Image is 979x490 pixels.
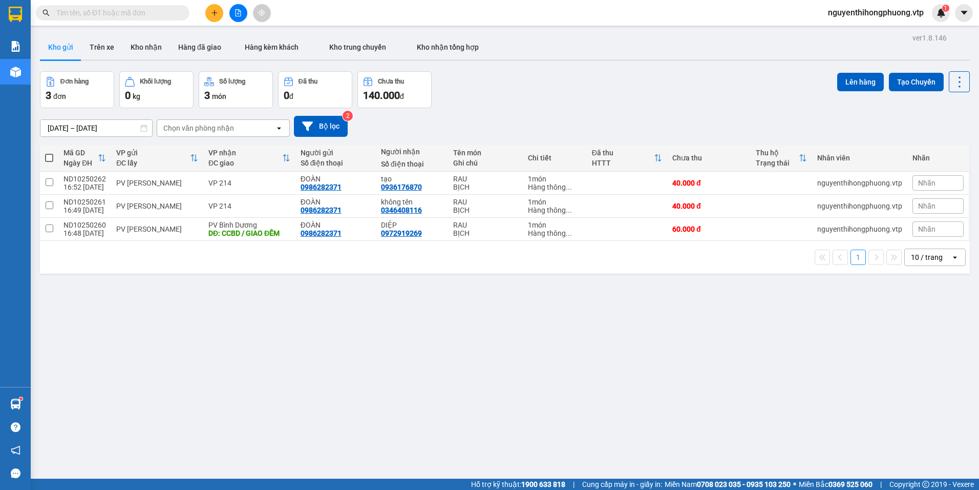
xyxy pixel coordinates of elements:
[301,183,342,191] div: 0986282371
[837,73,884,91] button: Lên hàng
[204,89,210,101] span: 3
[521,480,565,488] strong: 1900 633 818
[58,145,111,172] th: Toggle SortBy
[343,111,353,121] sup: 2
[208,221,290,229] div: PV Bình Dương
[63,159,98,167] div: Ngày ĐH
[817,225,902,233] div: nguyenthihongphuong.vtp
[799,479,872,490] span: Miền Bắc
[937,8,946,17] img: icon-new-feature
[116,149,190,157] div: VP gửi
[9,7,22,22] img: logo-vxr
[889,73,944,91] button: Tạo Chuyến
[378,78,404,85] div: Chưa thu
[133,92,140,100] span: kg
[528,221,582,229] div: 1 món
[381,198,443,206] div: không tên
[40,35,81,59] button: Kho gửi
[672,202,746,210] div: 40.000 đ
[301,175,371,183] div: ĐOÀN
[828,480,872,488] strong: 0369 525 060
[357,71,432,108] button: Chưa thu140.000đ
[672,225,746,233] div: 60.000 đ
[60,78,89,85] div: Đơn hàng
[453,221,518,229] div: RAU
[301,149,371,157] div: Người gửi
[566,229,572,237] span: ...
[40,71,114,108] button: Đơn hàng3đơn
[116,225,198,233] div: PV [PERSON_NAME]
[381,175,443,183] div: tạo
[363,89,400,101] span: 140.000
[453,159,518,167] div: Ghi chú
[912,154,964,162] div: Nhãn
[11,445,20,455] span: notification
[125,89,131,101] span: 0
[46,89,51,101] span: 3
[111,145,203,172] th: Toggle SortBy
[81,35,122,59] button: Trên xe
[10,399,21,410] img: warehouse-icon
[301,198,371,206] div: ĐOÀN
[453,175,518,183] div: RAU
[299,78,317,85] div: Đã thu
[208,149,282,157] div: VP nhận
[528,206,582,214] div: Hàng thông thường
[592,149,654,157] div: Đã thu
[63,206,106,214] div: 16:49 [DATE]
[63,221,106,229] div: ND10250260
[53,92,66,100] span: đơn
[258,9,265,16] span: aim
[294,116,348,137] button: Bộ lọc
[951,253,959,261] svg: open
[793,482,796,486] span: ⚪️
[140,78,171,85] div: Khối lượng
[10,67,21,77] img: warehouse-icon
[756,159,799,167] div: Trạng thái
[592,159,654,167] div: HTTT
[960,8,969,17] span: caret-down
[219,78,245,85] div: Số lượng
[10,41,21,52] img: solution-icon
[955,4,973,22] button: caret-down
[301,229,342,237] div: 0986282371
[116,179,198,187] div: PV [PERSON_NAME]
[573,479,574,490] span: |
[63,198,106,206] div: ND10250261
[11,422,20,432] span: question-circle
[912,32,947,44] div: ver 1.8.146
[587,145,667,172] th: Toggle SortBy
[235,9,242,16] span: file-add
[817,179,902,187] div: nguyenthihongphuong.vtp
[850,250,866,265] button: 1
[381,160,443,168] div: Số điện thoại
[170,35,229,59] button: Hàng đã giao
[19,397,23,400] sup: 1
[205,4,223,22] button: plus
[56,7,177,18] input: Tìm tên, số ĐT hoặc mã đơn
[471,479,565,490] span: Hỗ trợ kỹ thuật:
[672,179,746,187] div: 40.000 đ
[944,5,947,12] span: 1
[212,92,226,100] span: món
[820,6,932,19] span: nguyenthihongphuong.vtp
[566,206,572,214] span: ...
[880,479,882,490] span: |
[381,148,443,156] div: Người nhận
[453,198,518,206] div: RAU
[11,468,20,478] span: message
[817,202,902,210] div: nguyenthihongphuong.vtp
[208,179,290,187] div: VP 214
[301,159,371,167] div: Số điện thoại
[208,202,290,210] div: VP 214
[163,123,234,133] div: Chọn văn phòng nhận
[63,183,106,191] div: 16:52 [DATE]
[40,120,152,136] input: Select a date range.
[381,229,422,237] div: 0972919269
[417,43,479,51] span: Kho nhận tổng hợp
[453,206,518,214] div: BỊCH
[301,221,371,229] div: ĐOÀN
[528,175,582,183] div: 1 món
[381,206,422,214] div: 0346408116
[453,149,518,157] div: Tên món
